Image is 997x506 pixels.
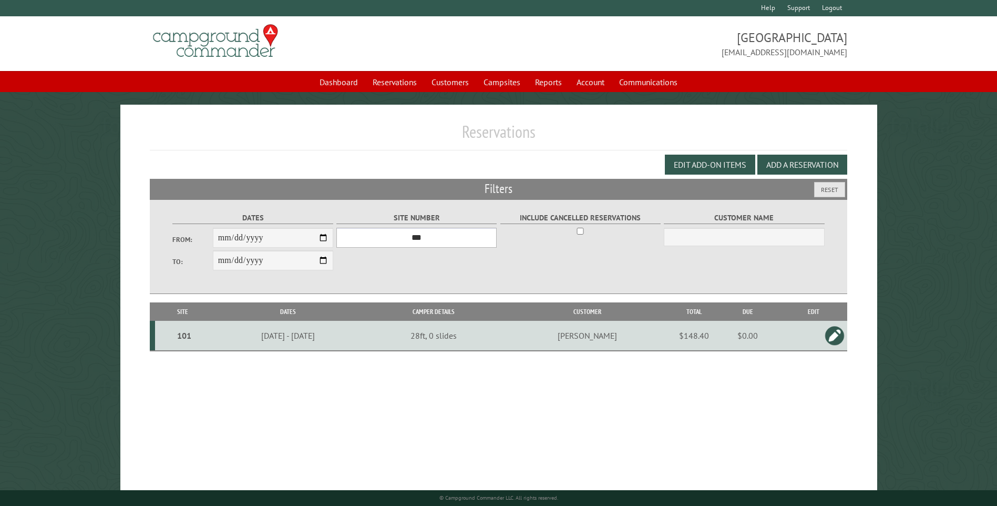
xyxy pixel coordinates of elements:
[814,182,845,197] button: Reset
[150,179,847,199] h2: Filters
[673,321,715,351] td: $148.40
[155,302,210,321] th: Site
[570,72,611,92] a: Account
[366,302,501,321] th: Camper Details
[150,21,281,62] img: Campground Commander
[159,330,208,341] div: 101
[210,302,366,321] th: Dates
[715,302,780,321] th: Due
[212,330,364,341] div: [DATE] - [DATE]
[529,72,568,92] a: Reports
[499,29,847,58] span: [GEOGRAPHIC_DATA] [EMAIL_ADDRESS][DOMAIN_NAME]
[172,212,333,224] label: Dates
[172,257,212,267] label: To:
[366,72,423,92] a: Reservations
[425,72,475,92] a: Customers
[780,302,847,321] th: Edit
[757,155,847,175] button: Add a Reservation
[664,212,824,224] label: Customer Name
[613,72,684,92] a: Communications
[715,321,780,351] td: $0.00
[665,155,755,175] button: Edit Add-on Items
[172,235,212,245] label: From:
[501,302,673,321] th: Customer
[673,302,715,321] th: Total
[150,122,847,150] h1: Reservations
[501,321,673,351] td: [PERSON_NAME]
[366,321,501,351] td: 28ft, 0 slides
[500,212,661,224] label: Include Cancelled Reservations
[439,494,558,501] small: © Campground Commander LLC. All rights reserved.
[477,72,527,92] a: Campsites
[336,212,497,224] label: Site Number
[313,72,364,92] a: Dashboard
